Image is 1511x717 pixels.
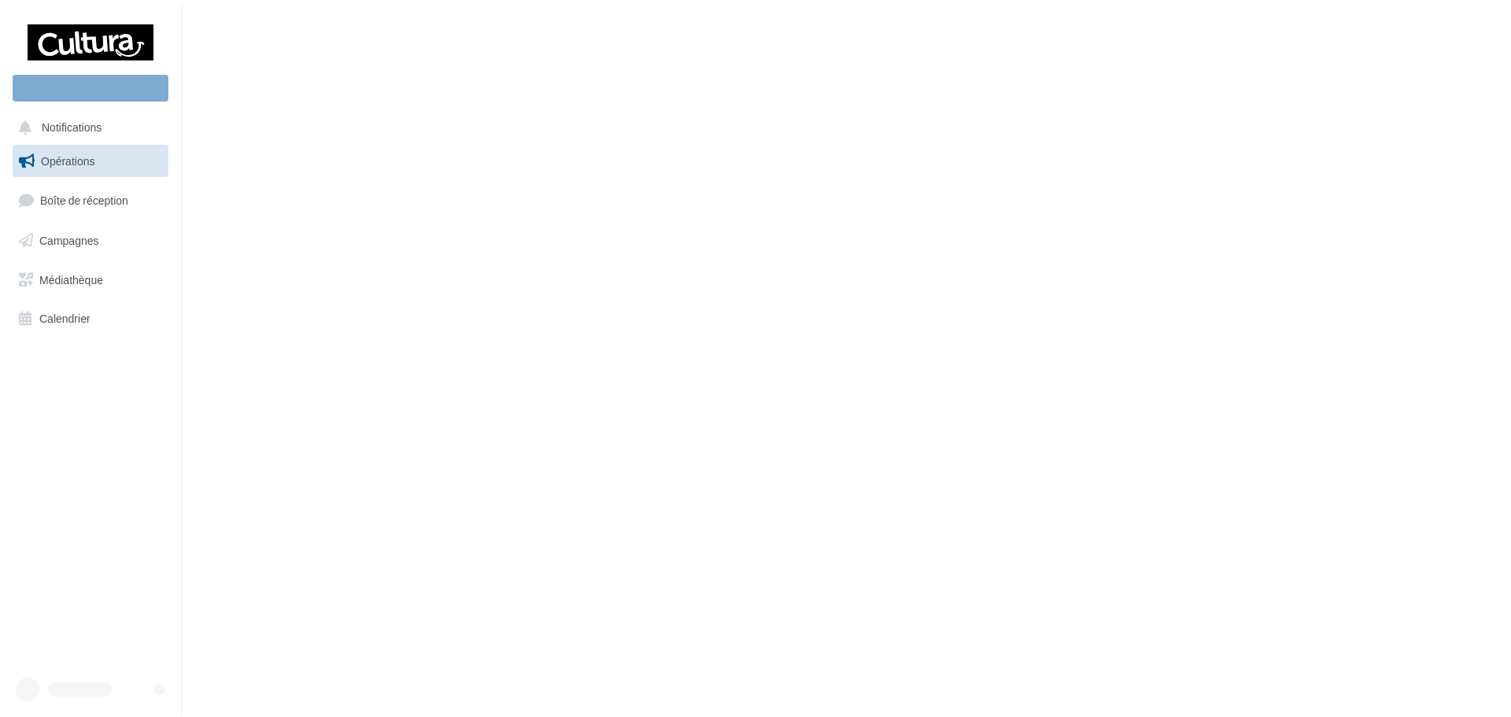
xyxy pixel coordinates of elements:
a: Calendrier [9,302,172,335]
span: Opérations [41,154,94,168]
a: Campagnes [9,224,172,257]
span: Médiathèque [39,272,103,286]
span: Notifications [42,121,102,135]
span: Boîte de réception [40,194,128,207]
a: Boîte de réception [9,183,172,217]
span: Campagnes [39,234,99,247]
div: Nouvelle campagne [13,75,168,102]
a: Opérations [9,145,172,178]
a: Médiathèque [9,264,172,297]
span: Calendrier [39,312,91,325]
